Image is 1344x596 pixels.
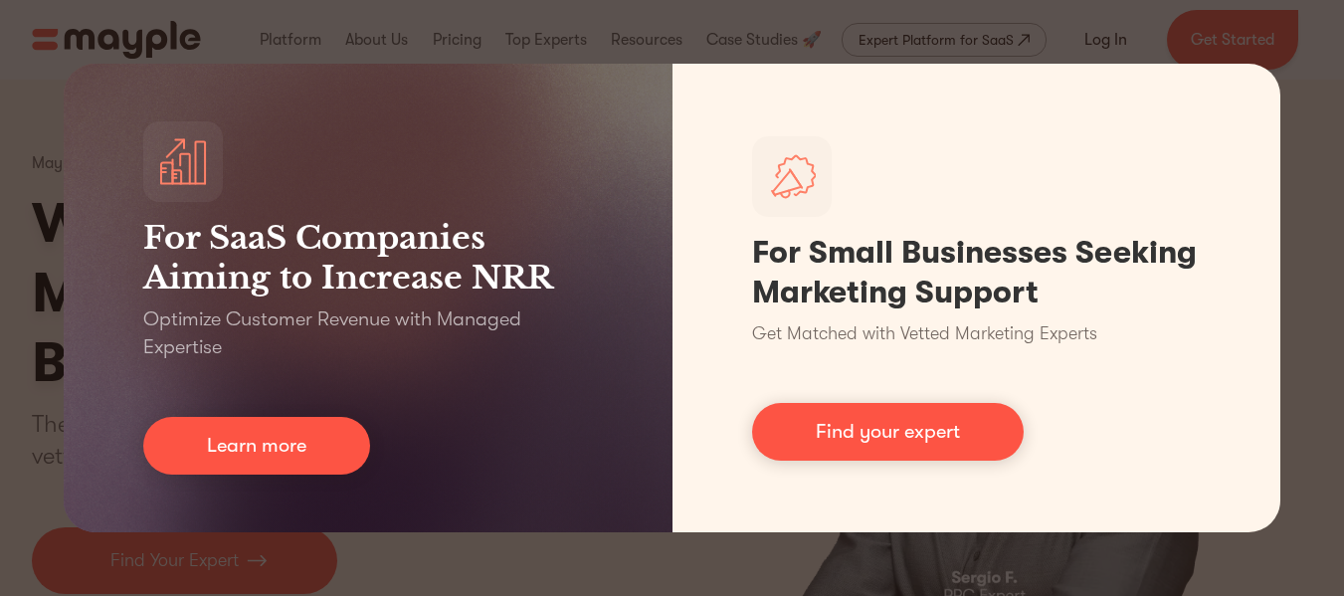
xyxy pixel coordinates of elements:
[752,320,1097,347] p: Get Matched with Vetted Marketing Experts
[752,233,1202,312] h1: For Small Businesses Seeking Marketing Support
[143,417,370,475] a: Learn more
[143,305,593,361] p: Optimize Customer Revenue with Managed Expertise
[752,403,1024,461] a: Find your expert
[143,218,593,298] h3: For SaaS Companies Aiming to Increase NRR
